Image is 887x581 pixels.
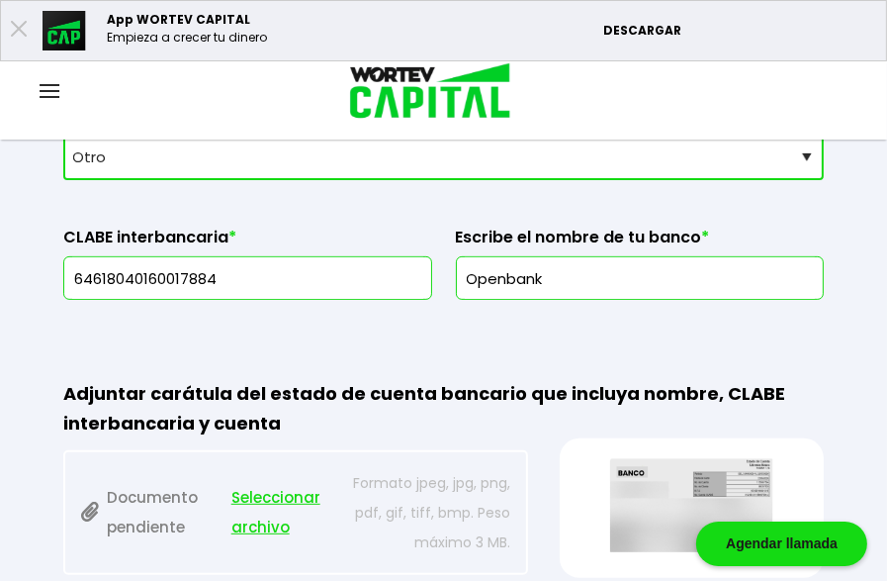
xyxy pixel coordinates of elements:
[81,502,99,523] img: paperclip.164896ad.svg
[696,522,867,566] div: Agendar llamada
[43,11,87,50] img: appicon
[456,228,825,257] label: Escribe el nombre de tu banco
[231,483,333,542] span: Seleccionar archivo
[578,458,805,552] img: exampledoc.a199b23b.png
[63,228,432,257] label: CLABE interbancaria
[603,22,876,40] p: DESCARGAR
[81,468,333,557] p: Documento pendiente
[40,84,59,98] img: hamburguer-menu2
[107,29,267,47] p: Empieza a crecer tu dinero
[329,60,518,125] img: logo_wortev_capital
[107,11,267,29] p: App WORTEV CAPITAL
[63,381,785,436] span: Adjuntar carátula del estado de cuenta bancario que incluya nombre, CLABE interbancaria y cuenta
[72,257,423,299] input: 18 dígitos
[342,468,510,557] p: Formato jpeg, jpg, png, pdf, gif, tiff, bmp. Peso máximo 3 MB.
